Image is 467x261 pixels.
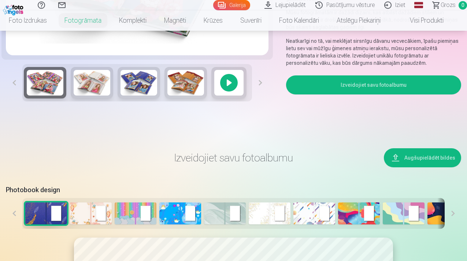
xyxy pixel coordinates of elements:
button: Izveidojiet savu fotoalbumu [286,75,461,94]
a: Krūzes [195,10,231,31]
h5: Photobook design [6,185,461,195]
img: 27x27_2-cover [70,202,112,224]
a: Suvenīri [231,10,270,31]
img: 27x27_1-cover [25,202,67,224]
img: 27x27_5-cover [204,202,246,224]
a: Atslēgu piekariņi [328,10,389,31]
img: 27x27_9 [383,202,425,224]
img: 27x27_8 [338,202,380,224]
a: Fotogrāmata [56,10,110,31]
h1: Izveidojiet savu fotoalbumu [120,148,348,167]
img: 27x27_7-cover [293,202,335,224]
a: Komplekti [110,10,155,31]
p: Neatkarīgi no tā, vai meklējat sirsnīgu dāvanu vecvecākiem, īpašu piemiņas lietu sev vai mūžīgu ģ... [286,37,461,67]
img: /fa1 [3,3,25,15]
button: Augšupielādēt bildes [384,148,461,167]
img: 27x27_3-cover [115,202,156,224]
a: Foto kalendāri [270,10,328,31]
a: Visi produkti [389,10,452,31]
span: 0 [459,1,467,10]
img: 27x27_6-cover [249,202,290,224]
a: Magnēti [155,10,195,31]
span: Grozs [441,1,456,10]
img: 27x27_4-cover [159,202,201,224]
